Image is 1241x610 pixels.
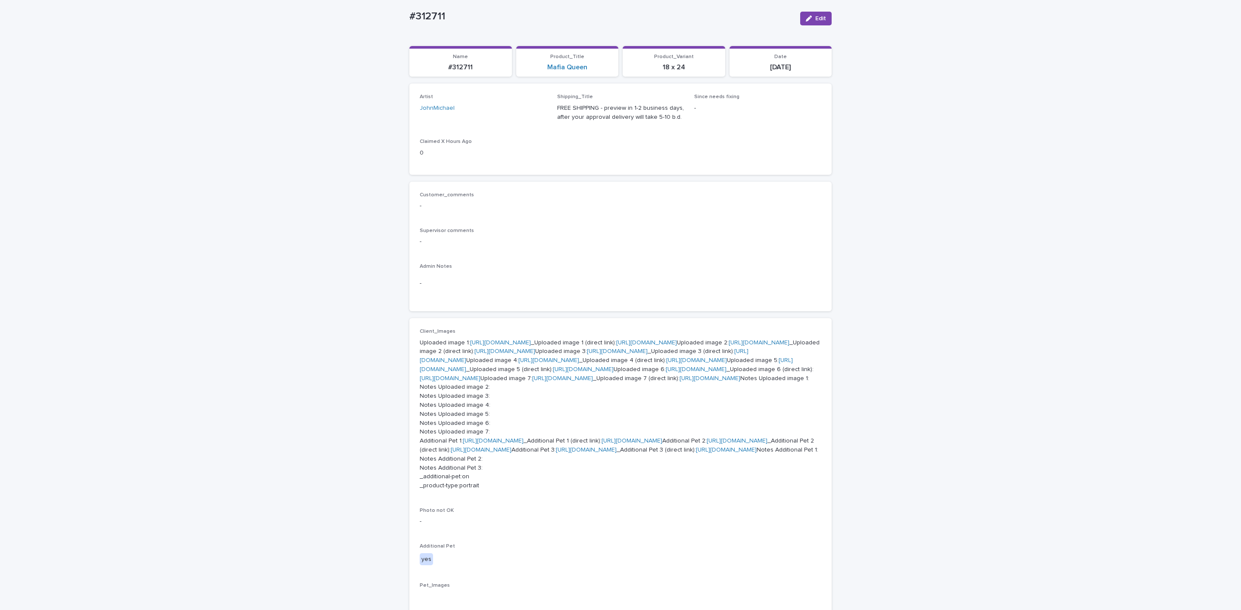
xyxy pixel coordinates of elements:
[707,438,767,444] a: [URL][DOMAIN_NAME]
[616,340,677,346] a: [URL][DOMAIN_NAME]
[420,228,474,233] span: Supervisor comments
[420,201,821,211] p: -
[518,357,579,363] a: [URL][DOMAIN_NAME]
[420,237,821,246] p: -
[815,15,826,22] span: Edit
[420,553,433,566] div: yes
[463,438,524,444] a: [URL][DOMAIN_NAME]
[420,192,474,198] span: Customer_comments
[420,149,547,158] p: 0
[556,447,617,453] a: [URL][DOMAIN_NAME]
[547,63,587,71] a: Mafia Queen
[696,447,757,453] a: [URL][DOMAIN_NAME]
[557,94,593,99] span: Shipping_Title
[409,10,793,23] p: #312711
[453,54,468,59] span: Name
[550,54,584,59] span: Product_Title
[654,54,694,59] span: Product_Variant
[628,63,720,71] p: 18 x 24
[420,139,472,144] span: Claimed X Hours Ago
[415,63,507,71] p: #312711
[420,544,455,549] span: Additional Pet
[420,104,455,113] a: JohnMichael
[587,348,648,354] a: [URL][DOMAIN_NAME]
[470,340,531,346] a: [URL][DOMAIN_NAME]
[602,438,662,444] a: [URL][DOMAIN_NAME]
[420,279,821,288] p: -
[735,63,827,71] p: [DATE]
[420,338,821,491] p: Uploaded image 1: _Uploaded image 1 (direct link): Uploaded image 2: _Uploaded image 2 (direct li...
[774,54,787,59] span: Date
[694,94,739,99] span: Since needs fixing
[420,517,821,526] p: -
[420,508,454,513] span: Photo not OK
[800,12,832,25] button: Edit
[420,329,455,334] span: Client_Images
[420,375,480,381] a: [URL][DOMAIN_NAME]
[666,357,727,363] a: [URL][DOMAIN_NAME]
[532,375,593,381] a: [URL][DOMAIN_NAME]
[694,104,821,113] p: -
[666,366,727,372] a: [URL][DOMAIN_NAME]
[420,357,793,372] a: [URL][DOMAIN_NAME]
[557,104,684,122] p: FREE SHIPPING - preview in 1-2 business days, after your approval delivery will take 5-10 b.d.
[474,348,535,354] a: [URL][DOMAIN_NAME]
[420,583,450,588] span: Pet_Images
[451,447,511,453] a: [URL][DOMAIN_NAME]
[680,375,740,381] a: [URL][DOMAIN_NAME]
[553,366,614,372] a: [URL][DOMAIN_NAME]
[420,94,433,99] span: Artist
[729,340,789,346] a: [URL][DOMAIN_NAME]
[420,264,452,269] span: Admin Notes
